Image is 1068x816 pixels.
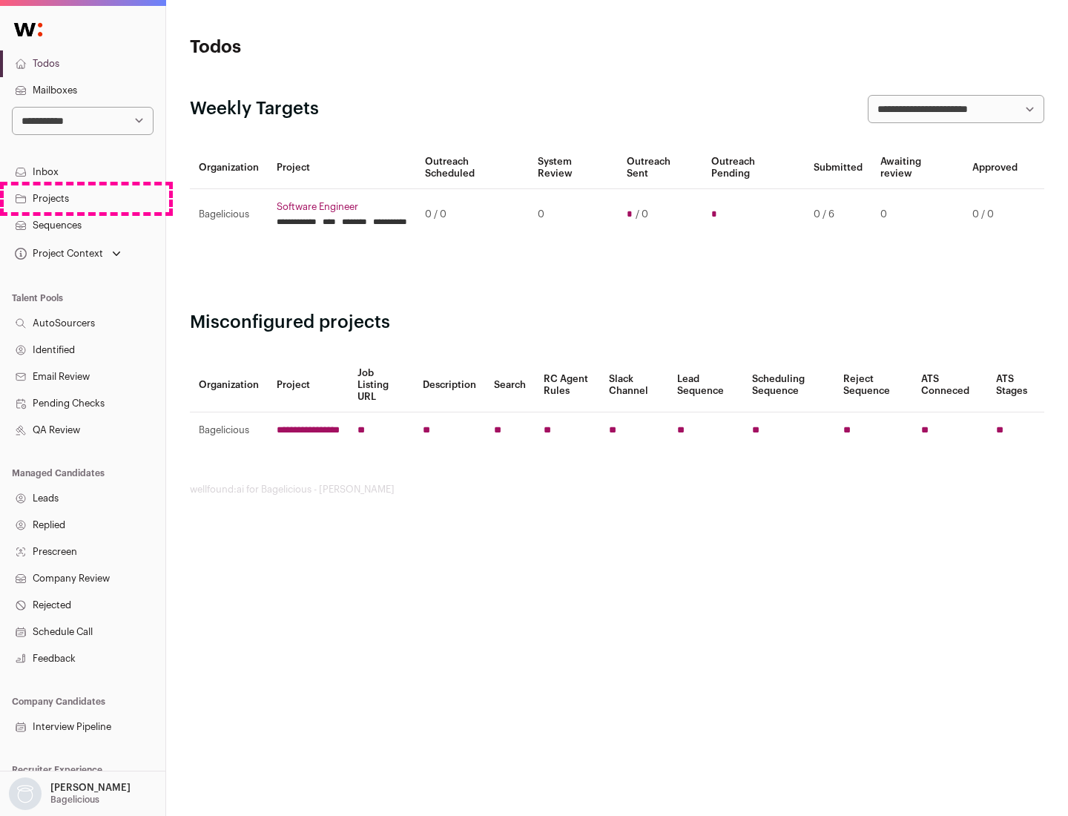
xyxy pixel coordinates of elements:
[6,777,133,810] button: Open dropdown
[9,777,42,810] img: nopic.png
[6,15,50,45] img: Wellfound
[190,147,268,189] th: Organization
[12,243,124,264] button: Open dropdown
[963,189,1026,240] td: 0 / 0
[349,358,414,412] th: Job Listing URL
[963,147,1026,189] th: Approved
[190,358,268,412] th: Organization
[485,358,535,412] th: Search
[190,189,268,240] td: Bagelicious
[190,311,1044,335] h2: Misconfigured projects
[743,358,834,412] th: Scheduling Sequence
[668,358,743,412] th: Lead Sequence
[834,358,913,412] th: Reject Sequence
[535,358,599,412] th: RC Agent Rules
[702,147,804,189] th: Outreach Pending
[529,189,617,240] td: 0
[636,208,648,220] span: / 0
[50,794,99,806] p: Bagelicious
[912,358,986,412] th: ATS Conneced
[190,36,475,59] h1: Todos
[600,358,668,412] th: Slack Channel
[414,358,485,412] th: Description
[268,147,416,189] th: Project
[277,201,407,213] a: Software Engineer
[871,189,963,240] td: 0
[190,412,268,449] td: Bagelicious
[268,358,349,412] th: Project
[12,248,103,260] div: Project Context
[416,189,529,240] td: 0 / 0
[618,147,703,189] th: Outreach Sent
[190,484,1044,496] footer: wellfound:ai for Bagelicious - [PERSON_NAME]
[416,147,529,189] th: Outreach Scheduled
[50,782,131,794] p: [PERSON_NAME]
[805,147,871,189] th: Submitted
[190,97,319,121] h2: Weekly Targets
[529,147,617,189] th: System Review
[987,358,1044,412] th: ATS Stages
[805,189,871,240] td: 0 / 6
[871,147,963,189] th: Awaiting review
